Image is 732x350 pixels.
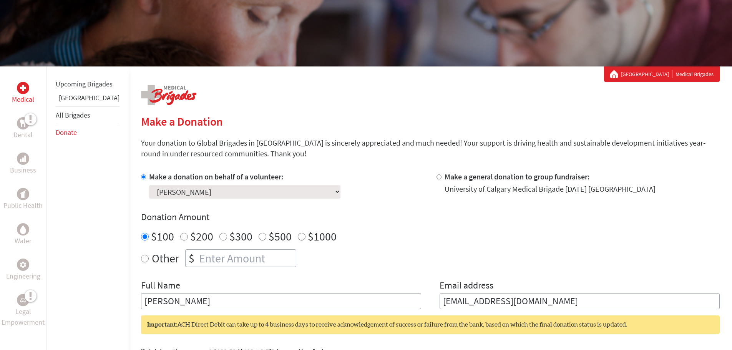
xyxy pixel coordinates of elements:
a: Public HealthPublic Health [3,188,43,211]
li: All Brigades [56,106,120,124]
a: [GEOGRAPHIC_DATA] [59,93,120,102]
div: Public Health [17,188,29,200]
div: Engineering [17,259,29,271]
img: Medical [20,85,26,91]
li: Upcoming Brigades [56,76,120,93]
li: Donate [56,124,120,141]
input: Enter Amount [198,250,296,267]
img: Water [20,225,26,234]
label: $500 [269,229,292,244]
p: Water [15,236,32,246]
strong: Important: [147,322,177,328]
a: [GEOGRAPHIC_DATA] [621,70,672,78]
div: Medical [17,82,29,94]
div: Water [17,223,29,236]
a: Upcoming Brigades [56,80,113,88]
img: Legal Empowerment [20,298,26,302]
img: logo-medical.png [141,85,196,105]
label: $200 [190,229,213,244]
h4: Donation Amount [141,211,720,223]
div: Dental [17,117,29,129]
label: Full Name [141,279,180,293]
a: Legal EmpowermentLegal Empowerment [2,294,45,328]
p: Engineering [6,271,40,282]
div: Medical Brigades [610,70,714,78]
div: Legal Empowerment [17,294,29,306]
p: Your donation to Global Brigades in [GEOGRAPHIC_DATA] is sincerely appreciated and much needed! Y... [141,138,720,159]
h2: Make a Donation [141,114,720,128]
a: All Brigades [56,111,90,119]
a: Donate [56,128,77,137]
div: ACH Direct Debit can take up to 4 business days to receive acknowledgement of success or failure ... [141,315,720,334]
label: Other [152,249,179,267]
p: Legal Empowerment [2,306,45,328]
li: Panama [56,93,120,106]
input: Your Email [440,293,720,309]
img: Dental [20,119,26,127]
a: MedicalMedical [12,82,34,105]
p: Business [10,165,36,176]
img: Engineering [20,262,26,268]
p: Dental [13,129,33,140]
label: Email address [440,279,493,293]
p: Public Health [3,200,43,211]
a: DentalDental [13,117,33,140]
input: Enter Full Name [141,293,421,309]
div: $ [186,250,198,267]
label: $1000 [308,229,337,244]
img: Public Health [20,190,26,198]
label: $100 [151,229,174,244]
a: BusinessBusiness [10,153,36,176]
img: Business [20,156,26,162]
div: Business [17,153,29,165]
div: University of Calgary Medical Brigade [DATE] [GEOGRAPHIC_DATA] [445,184,656,194]
label: $300 [229,229,252,244]
a: WaterWater [15,223,32,246]
a: EngineeringEngineering [6,259,40,282]
label: Make a general donation to group fundraiser: [445,172,590,181]
label: Make a donation on behalf of a volunteer: [149,172,284,181]
p: Medical [12,94,34,105]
